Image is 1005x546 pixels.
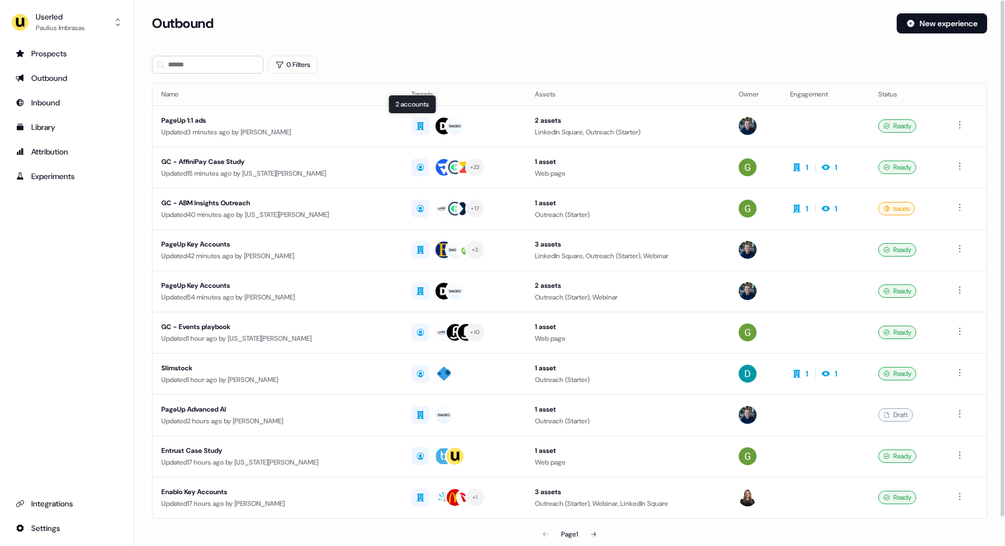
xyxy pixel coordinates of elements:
div: Outreach (Starter), Webinar [535,292,721,303]
div: Updated 17 hours ago by [PERSON_NAME] [161,498,394,509]
div: Outreach (Starter) [535,374,721,385]
th: Engagement [781,83,869,105]
div: Updated 15 minutes ago by [US_STATE][PERSON_NAME] [161,168,394,179]
div: 1 [835,203,837,214]
div: Ready [878,284,916,298]
div: Updated 42 minutes ago by [PERSON_NAME] [161,250,394,262]
div: 1 [806,368,808,379]
div: Userled [36,11,85,22]
img: Georgia [739,447,757,465]
a: Go to Inbound [9,94,125,112]
a: Go to attribution [9,143,125,161]
div: + 1 [472,492,478,502]
div: Ready [878,491,916,504]
img: James [739,241,757,259]
div: Draft [878,408,913,422]
div: Outreach (Starter), Webinar, LinkedIn Square [535,498,721,509]
div: Library [16,122,118,133]
div: 1 asset [535,363,721,374]
div: Enablo Key Accounts [161,486,394,497]
button: UserledPaulius Imbrasas [9,9,125,36]
a: Go to prospects [9,45,125,62]
div: Attribution [16,146,118,157]
div: 1 asset [535,321,721,332]
div: PageUp 1:1 ads [161,115,394,126]
img: David [739,365,757,383]
button: New experience [897,13,987,33]
div: Ready [878,119,916,133]
div: Paulius Imbrasas [36,22,85,33]
div: 3 assets [535,239,721,250]
div: Settings [16,523,118,534]
div: GC - ABM Insights Outreach [161,197,394,209]
div: Updated 54 minutes ago by [PERSON_NAME] [161,292,394,303]
div: Outbound [16,73,118,84]
div: Outreach (Starter) [535,415,721,427]
img: Georgia [739,323,757,341]
div: + 2 [472,245,478,255]
img: Georgia [739,200,757,218]
img: James [739,406,757,424]
div: Web page [535,168,721,179]
div: 1 [835,368,837,379]
div: 3 assets [535,486,721,497]
div: PageUp Advanced AI [161,404,394,415]
div: Inbound [16,97,118,108]
div: Slimstock [161,363,394,374]
th: Name [152,83,403,105]
div: Ready [878,243,916,257]
div: 1 asset [535,197,721,209]
div: 1 [806,203,808,214]
div: 1 [835,162,837,173]
div: LinkedIn Square, Outreach (Starter) [535,127,721,138]
div: Updated 1 hour ago by [US_STATE][PERSON_NAME] [161,333,394,344]
div: + 10 [470,327,480,337]
div: Updated 2 hours ago by [PERSON_NAME] [161,415,394,427]
div: Entrust Case Study [161,445,394,456]
div: + 17 [471,204,479,214]
a: Go to experiments [9,167,125,185]
div: 2 assets [535,115,721,126]
div: Updated 17 hours ago by [US_STATE][PERSON_NAME] [161,457,394,468]
div: 2 assets [535,280,721,291]
a: Go to outbound experience [9,69,125,87]
th: Status [869,83,945,105]
div: 2 accounts [389,95,437,114]
div: + 23 [470,162,480,172]
div: Page 1 [561,529,578,540]
a: Go to templates [9,118,125,136]
div: Outreach (Starter) [535,209,721,220]
div: Integrations [16,498,118,509]
div: Ready [878,450,916,463]
div: Updated 3 minutes ago by [PERSON_NAME] [161,127,394,138]
img: James [739,282,757,300]
div: GC - Events playbook [161,321,394,332]
div: PageUp Key Accounts [161,280,394,291]
div: Issues [878,202,915,215]
div: Web page [535,457,721,468]
div: Ready [878,326,916,339]
div: PageUp Key Accounts [161,239,394,250]
a: Go to integrations [9,495,125,513]
div: Ready [878,367,916,380]
div: Web page [535,333,721,344]
div: Prospects [16,48,118,59]
img: Geneviève [739,489,757,506]
div: 1 asset [535,156,721,167]
button: 0 Filters [268,56,318,74]
div: Experiments [16,171,118,182]
a: Go to integrations [9,519,125,537]
th: Assets [526,83,730,105]
div: Updated 40 minutes ago by [US_STATE][PERSON_NAME] [161,209,394,220]
img: Georgia [739,158,757,176]
th: Targets [403,83,526,105]
div: LinkedIn Square, Outreach (Starter), Webinar [535,250,721,262]
div: GC - AffiniPay Case Study [161,156,394,167]
h3: Outbound [152,15,213,32]
div: 1 asset [535,404,721,415]
div: 1 [806,162,808,173]
div: Ready [878,161,916,174]
div: 1 asset [535,445,721,456]
div: Updated 1 hour ago by [PERSON_NAME] [161,374,394,385]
